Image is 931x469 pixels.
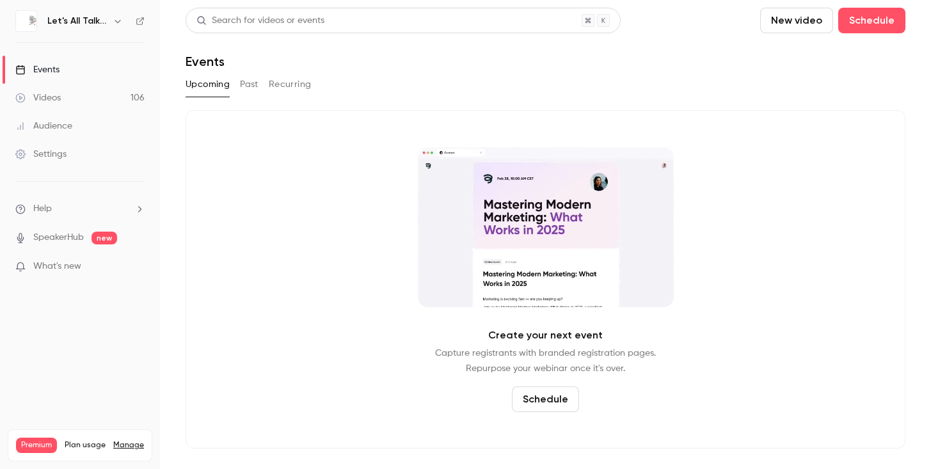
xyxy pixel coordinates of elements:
a: SpeakerHub [33,231,84,244]
div: Events [15,63,60,76]
div: Videos [15,91,61,104]
div: Audience [15,120,72,132]
span: What's new [33,260,81,273]
h6: Let's All Talk Menopause [47,15,107,28]
p: Capture registrants with branded registration pages. Repurpose your webinar once it's over. [435,346,656,376]
span: Help [33,202,52,216]
li: help-dropdown-opener [15,202,145,216]
button: Upcoming [186,74,230,95]
h1: Events [186,54,225,69]
div: Settings [15,148,67,161]
button: New video [760,8,833,33]
div: Search for videos or events [196,14,324,28]
img: Let's All Talk Menopause [16,11,36,31]
button: Schedule [838,8,905,33]
a: Manage [113,440,144,450]
p: Create your next event [488,328,603,343]
span: Premium [16,438,57,453]
button: Recurring [269,74,312,95]
iframe: Noticeable Trigger [129,261,145,273]
span: new [92,232,117,244]
button: Schedule [512,386,579,412]
span: Plan usage [65,440,106,450]
button: Past [240,74,259,95]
